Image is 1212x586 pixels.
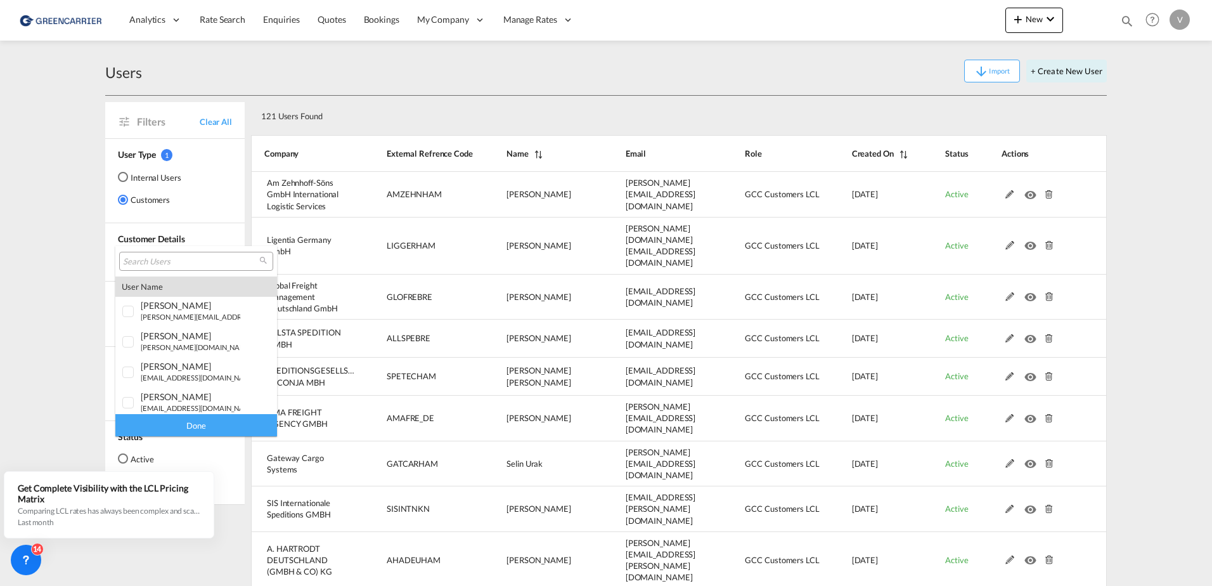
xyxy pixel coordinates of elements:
[141,313,312,321] small: [PERSON_NAME][EMAIL_ADDRESS][DOMAIN_NAME]
[115,414,277,436] div: Done
[141,391,240,402] div: bianca Holzenkaempfer
[141,374,257,382] small: [EMAIL_ADDRESS][DOMAIN_NAME]
[123,256,259,268] input: Search Users
[141,404,257,412] small: [EMAIL_ADDRESS][DOMAIN_NAME]
[141,361,240,372] div: heino Juschas
[115,277,277,297] div: user name
[141,330,240,341] div: jeanette Hamburg
[259,256,268,265] md-icon: icon-magnify
[141,300,240,311] div: viktor Wiens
